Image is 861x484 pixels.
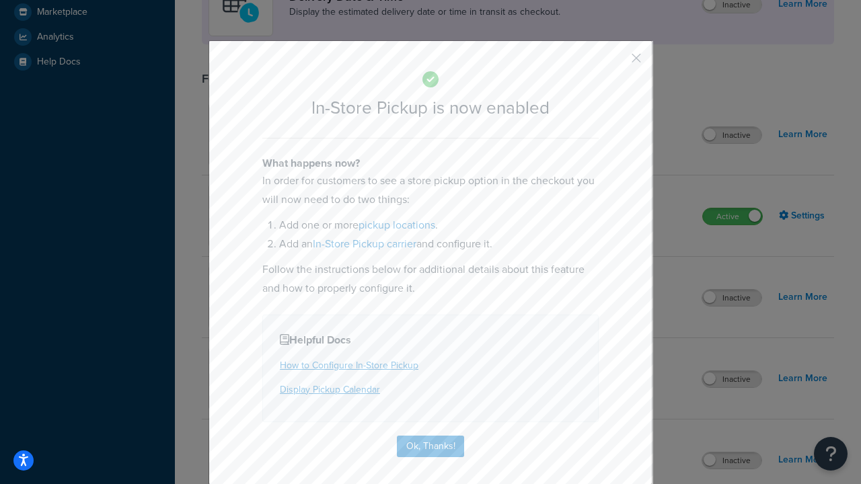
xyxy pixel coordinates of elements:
[280,358,418,372] a: How to Configure In-Store Pickup
[280,382,380,397] a: Display Pickup Calendar
[397,436,464,457] button: Ok, Thanks!
[262,98,599,118] h2: In-Store Pickup is now enabled
[280,332,581,348] h4: Helpful Docs
[313,236,416,251] a: In-Store Pickup carrier
[262,260,599,298] p: Follow the instructions below for additional details about this feature and how to properly confi...
[279,235,599,253] li: Add an and configure it.
[359,217,435,233] a: pickup locations
[279,216,599,235] li: Add one or more .
[262,155,599,171] h4: What happens now?
[262,171,599,209] p: In order for customers to see a store pickup option in the checkout you will now need to do two t...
